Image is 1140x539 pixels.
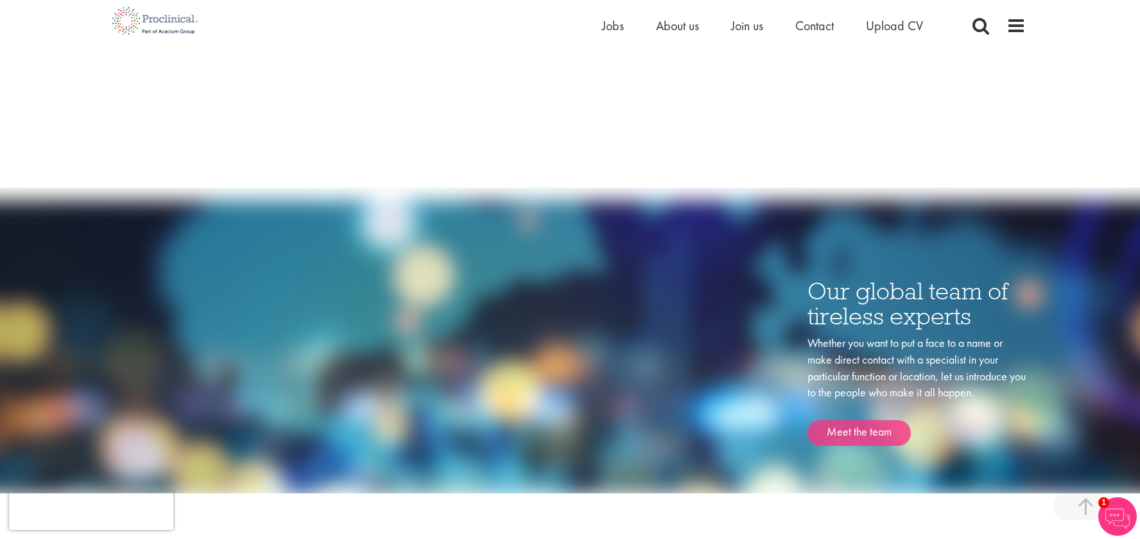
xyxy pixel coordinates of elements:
[656,17,699,34] a: About us
[795,17,834,34] a: Contact
[1098,497,1109,508] span: 1
[114,16,1026,106] iframe: Customer reviews powered by Trustpilot
[807,279,1026,328] h3: Our global team of tireless experts
[1098,497,1137,536] img: Chatbot
[807,335,1026,446] div: Whether you want to put a face to a name or make direct contact with a specialist in your particu...
[866,17,923,34] a: Upload CV
[807,420,911,446] a: Meet the team
[731,17,763,34] a: Join us
[602,17,624,34] a: Jobs
[9,491,173,530] iframe: reCAPTCHA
